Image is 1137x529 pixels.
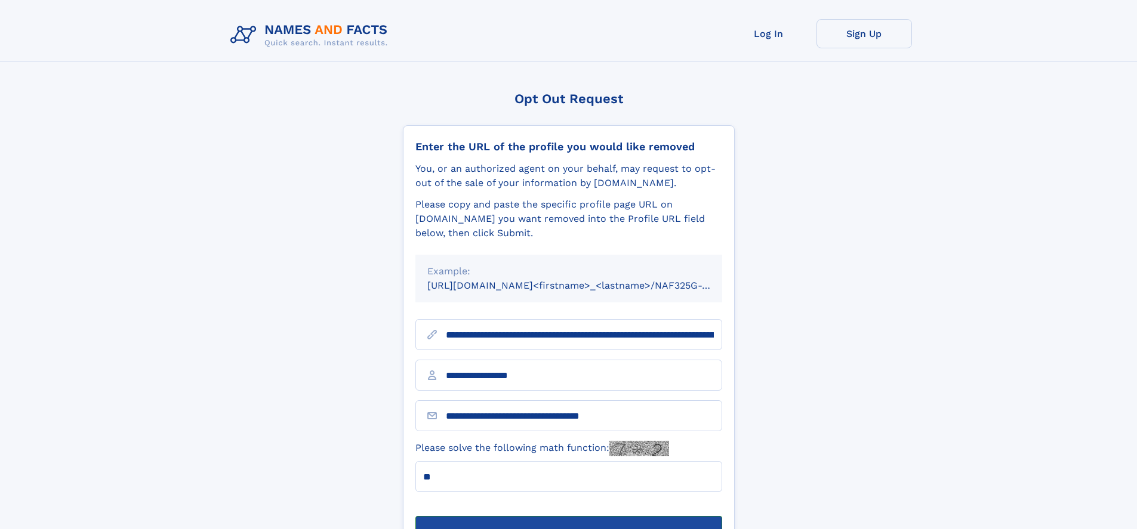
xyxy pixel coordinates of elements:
[415,441,669,456] label: Please solve the following math function:
[226,19,398,51] img: Logo Names and Facts
[721,19,816,48] a: Log In
[415,162,722,190] div: You, or an authorized agent on your behalf, may request to opt-out of the sale of your informatio...
[427,280,745,291] small: [URL][DOMAIN_NAME]<firstname>_<lastname>/NAF325G-xxxxxxxx
[403,91,735,106] div: Opt Out Request
[415,140,722,153] div: Enter the URL of the profile you would like removed
[427,264,710,279] div: Example:
[816,19,912,48] a: Sign Up
[415,197,722,240] div: Please copy and paste the specific profile page URL on [DOMAIN_NAME] you want removed into the Pr...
